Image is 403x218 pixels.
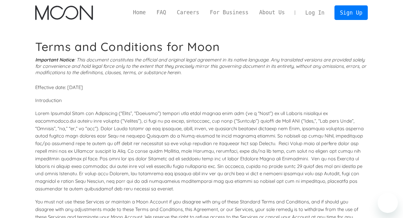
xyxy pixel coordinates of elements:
a: About Us [254,9,290,16]
a: Log In [300,6,330,20]
a: FAQ [151,9,171,16]
i: : This document constitutes the official and original legal agreement in its native language. Any... [35,57,366,75]
img: Moon Logo [35,5,93,20]
h1: Terms and Conditions for Moon [35,40,368,54]
p: Effective date: [DATE] [35,84,368,91]
a: For Business [205,9,254,16]
iframe: Bouton de lancement de la fenêtre de messagerie [378,193,398,213]
a: Sign Up [334,5,367,20]
a: Careers [171,9,204,16]
a: home [35,5,93,20]
strong: Important Notice [35,57,74,63]
p: Introduction [35,97,368,104]
a: Home [128,9,151,16]
p: Lorem Ipsumdol Sitam con Adipiscing (“Elits”, “Doeiusmo”) tempori utla etdol magnaa enim adm (ve ... [35,110,368,193]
